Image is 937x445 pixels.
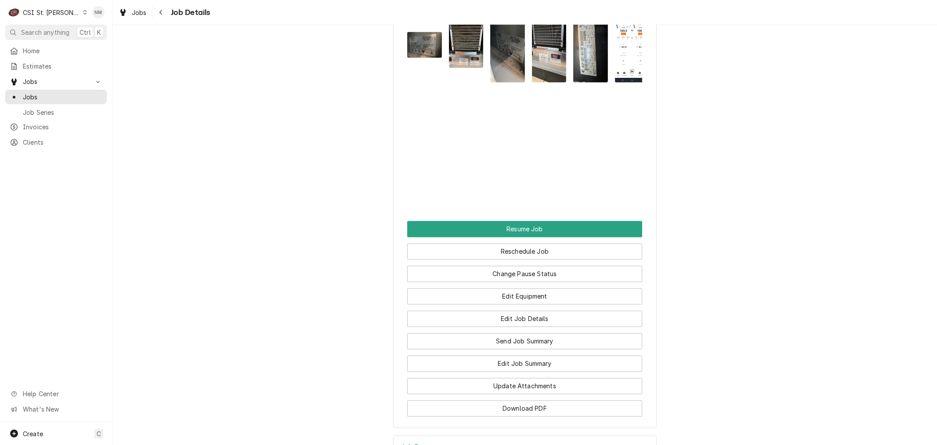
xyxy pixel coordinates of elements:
[23,62,102,71] span: Estimates
[407,237,642,260] div: Button Group Row
[407,311,642,327] button: Edit Job Details
[23,122,102,131] span: Invoices
[490,8,525,83] img: mFWPhUqiS4GEot6qtqYl
[23,46,102,55] span: Home
[407,244,642,260] button: Reschedule Job
[23,8,80,17] div: CSI St. [PERSON_NAME]
[407,288,642,305] button: Edit Equipment
[615,8,650,83] img: xUn6jhyQWO9JUZdWdJQ8
[407,260,642,282] div: Button Group Row
[532,8,567,83] img: Uj1Fkc8SAq856PrQfe3m
[132,8,147,17] span: Jobs
[407,356,642,372] button: Edit Job Summary
[80,28,91,37] span: Ctrl
[154,5,168,19] button: Navigate back
[5,105,107,120] a: Job Series
[23,405,101,414] span: What's New
[407,266,642,282] button: Change Pause Status
[8,6,20,18] div: CSI St. Louis's Avatar
[407,327,642,350] div: Button Group Row
[407,372,642,394] div: Button Group Row
[407,401,642,417] button: Download PDF
[5,74,107,89] a: Go to Jobs
[407,350,642,372] div: Button Group Row
[23,92,102,102] span: Jobs
[5,135,107,150] a: Clients
[407,221,642,237] div: Button Group Row
[8,6,20,18] div: C
[92,6,105,18] div: Nancy Manuel's Avatar
[407,221,642,417] div: Button Group
[449,22,484,68] img: cBOKtg6QCKi1Q0Ahl0Bw
[5,59,107,73] a: Estimates
[573,8,608,83] img: tLneCbNsStcMvB4Myaew
[407,221,642,237] button: Resume Job
[23,138,102,147] span: Clients
[115,5,150,20] a: Jobs
[5,402,107,416] a: Go to What's New
[5,120,107,134] a: Invoices
[97,429,101,438] span: C
[21,28,69,37] span: Search anything
[407,394,642,417] div: Button Group Row
[23,77,89,86] span: Jobs
[5,25,107,40] button: Search anythingCtrlK
[23,389,101,398] span: Help Center
[407,282,642,305] div: Button Group Row
[168,7,210,18] span: Job Details
[5,90,107,104] a: Jobs
[407,305,642,327] div: Button Group Row
[407,378,642,394] button: Update Attachments
[407,32,442,58] img: o84hfvkbQbaDzsIJL25j
[23,108,102,117] span: Job Series
[23,430,43,438] span: Create
[407,333,642,350] button: Send Job Summary
[5,387,107,401] a: Go to Help Center
[5,44,107,58] a: Home
[97,28,101,37] span: K
[92,6,105,18] div: NM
